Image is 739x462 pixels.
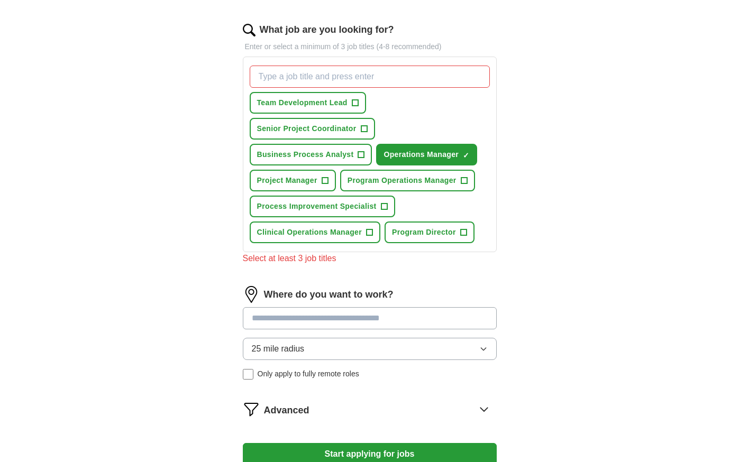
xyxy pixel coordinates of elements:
[250,221,381,243] button: Clinical Operations Manager
[392,227,456,238] span: Program Director
[250,118,375,140] button: Senior Project Coordinator
[264,403,309,418] span: Advanced
[257,175,317,186] span: Project Manager
[257,227,362,238] span: Clinical Operations Manager
[243,401,260,418] img: filter
[250,92,366,114] button: Team Development Lead
[243,338,497,360] button: 25 mile radius
[258,368,359,380] span: Only apply to fully remote roles
[384,149,459,160] span: Operations Manager
[243,369,253,380] input: Only apply to fully remote roles
[257,201,377,212] span: Process Improvement Specialist
[250,144,372,165] button: Business Process Analyst
[257,149,354,160] span: Business Process Analyst
[340,170,475,191] button: Program Operations Manager
[243,252,497,265] div: Select at least 3 job titles
[264,288,394,302] label: Where do you want to work?
[243,24,256,36] img: search.png
[243,286,260,303] img: location.png
[257,123,357,134] span: Senior Project Coordinator
[250,66,490,88] input: Type a job title and press enter
[348,175,457,186] span: Program Operations Manager
[385,221,475,243] button: Program Director
[250,170,336,191] button: Project Manager
[260,23,394,37] label: What job are you looking for?
[257,97,348,108] span: Team Development Lead
[463,151,469,160] span: ✓
[250,196,395,217] button: Process Improvement Specialist
[243,41,497,52] p: Enter or select a minimum of 3 job titles (4-8 recommended)
[252,343,305,355] span: 25 mile radius
[376,144,477,165] button: Operations Manager✓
